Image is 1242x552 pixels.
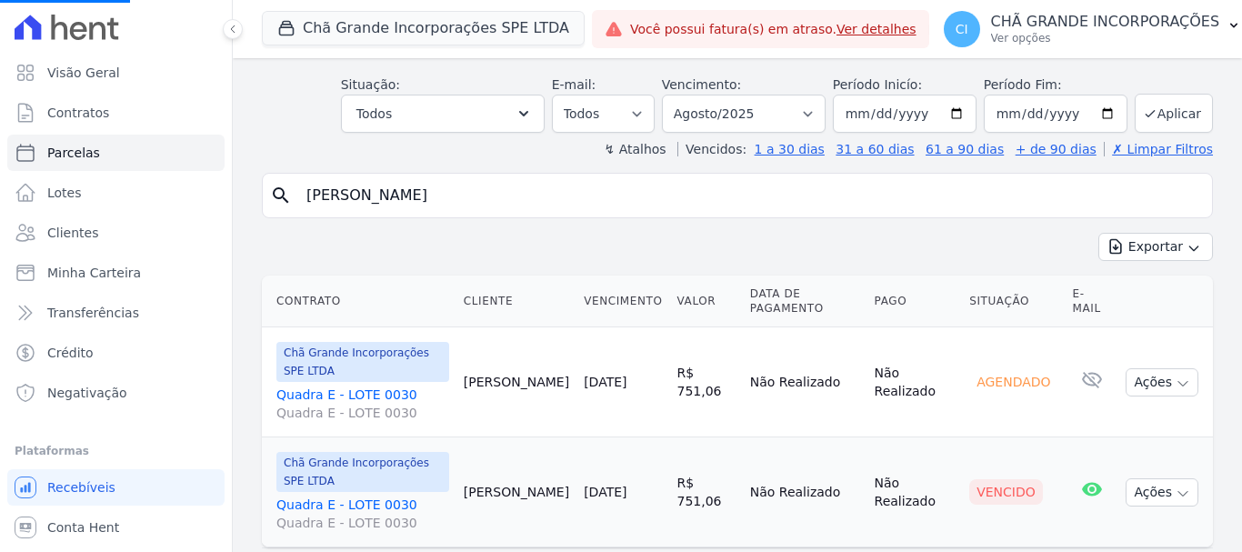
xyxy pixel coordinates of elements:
button: Ações [1126,478,1198,507]
i: search [270,185,292,206]
div: Vencido [969,479,1043,505]
a: ✗ Limpar Filtros [1104,142,1213,156]
span: Lotes [47,184,82,202]
a: Quadra E - LOTE 0030Quadra E - LOTE 0030 [276,386,449,422]
a: [DATE] [584,375,626,389]
p: Ver opções [991,31,1220,45]
td: Não Realizado [867,327,963,437]
button: Chã Grande Incorporações SPE LTDA [262,11,585,45]
a: 61 a 90 dias [926,142,1004,156]
label: Vencimento: [662,77,741,92]
td: Não Realizado [743,327,867,437]
td: [PERSON_NAME] [456,437,576,547]
a: 31 a 60 dias [836,142,914,156]
th: Cliente [456,276,576,327]
span: Contratos [47,104,109,122]
span: Chã Grande Incorporações SPE LTDA [276,452,449,492]
th: E-mail [1066,276,1119,327]
th: Pago [867,276,963,327]
a: Crédito [7,335,225,371]
a: Clientes [7,215,225,251]
button: Ações [1126,368,1198,396]
span: Minha Carteira [47,264,141,282]
p: CHÃ GRANDE INCORPORAÇÕES [991,13,1220,31]
span: Você possui fatura(s) em atraso. [630,20,916,39]
span: Todos [356,103,392,125]
label: Período Inicío: [833,77,922,92]
span: Conta Hent [47,518,119,537]
div: Plataformas [15,440,217,462]
span: Quadra E - LOTE 0030 [276,404,449,422]
a: [DATE] [584,485,626,499]
button: Exportar [1098,233,1213,261]
button: Aplicar [1135,94,1213,133]
th: Data de Pagamento [743,276,867,327]
a: Ver detalhes [836,22,916,36]
a: Recebíveis [7,469,225,506]
span: Negativação [47,384,127,402]
a: Quadra E - LOTE 0030Quadra E - LOTE 0030 [276,496,449,532]
a: Negativação [7,375,225,411]
span: Transferências [47,304,139,322]
label: E-mail: [552,77,596,92]
a: Parcelas [7,135,225,171]
a: Transferências [7,295,225,331]
th: Situação [962,276,1065,327]
label: ↯ Atalhos [604,142,666,156]
a: Conta Hent [7,509,225,546]
td: R$ 751,06 [670,437,743,547]
th: Vencimento [576,276,669,327]
th: Contrato [262,276,456,327]
td: R$ 751,06 [670,327,743,437]
span: Crédito [47,344,94,362]
a: Visão Geral [7,55,225,91]
th: Valor [670,276,743,327]
a: Lotes [7,175,225,211]
label: Vencidos: [677,142,746,156]
span: Clientes [47,224,98,242]
td: [PERSON_NAME] [456,327,576,437]
label: Período Fim: [984,75,1127,95]
td: Não Realizado [743,437,867,547]
span: Chã Grande Incorporações SPE LTDA [276,342,449,382]
button: Todos [341,95,545,133]
span: Quadra E - LOTE 0030 [276,514,449,532]
td: Não Realizado [867,437,963,547]
a: + de 90 dias [1016,142,1097,156]
span: CI [956,23,968,35]
span: Parcelas [47,144,100,162]
span: Visão Geral [47,64,120,82]
span: Recebíveis [47,478,115,497]
label: Situação: [341,77,400,92]
input: Buscar por nome do lote ou do cliente [295,177,1205,214]
a: 1 a 30 dias [755,142,825,156]
a: Contratos [7,95,225,131]
a: Minha Carteira [7,255,225,291]
div: Agendado [969,369,1057,395]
